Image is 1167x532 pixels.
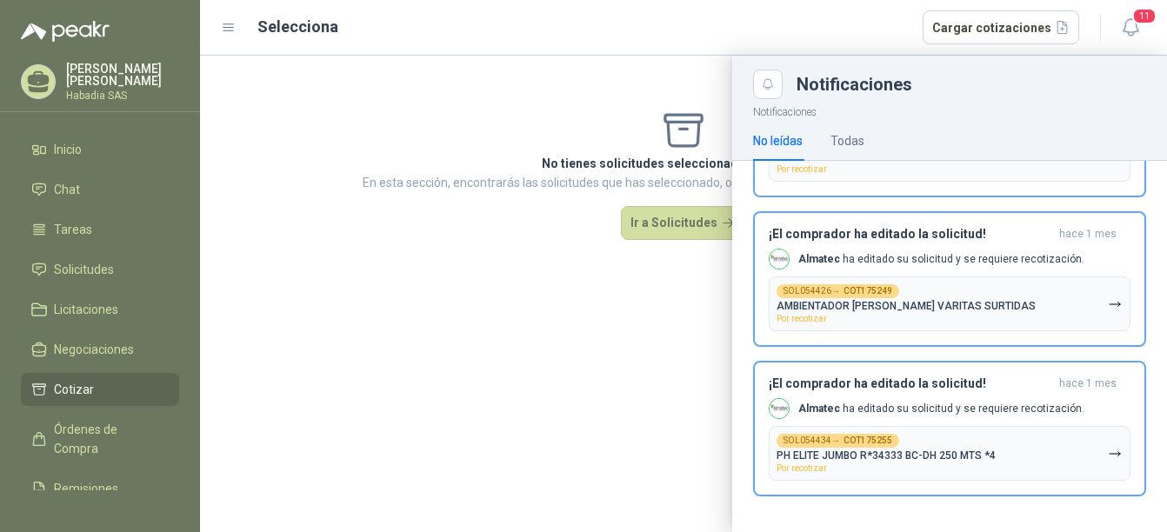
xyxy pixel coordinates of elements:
b: Almatec [798,402,840,415]
div: Todas [830,131,864,150]
a: Órdenes de Compra [21,413,179,465]
b: COT175255 [844,436,892,445]
a: Tareas [21,213,179,246]
span: Remisiones [54,479,118,498]
a: Licitaciones [21,293,179,326]
img: Logo peakr [21,21,110,42]
button: SOL054434→COT175255PH ELITE JUMBO R*34333 BC-DH 250 MTS *4Por recotizar [769,426,1130,481]
span: Inicio [54,140,82,159]
button: 11 [1115,12,1146,43]
button: ¡El comprador ha editado la solicitud!hace 1 mes Company LogoAlmatec ha editado su solicitud y se... [753,211,1146,347]
a: Chat [21,173,179,206]
span: 11 [1132,8,1157,24]
a: Remisiones [21,472,179,505]
div: Notificaciones [797,76,1146,93]
img: Company Logo [770,249,789,269]
div: SOL054426 → [777,284,899,298]
p: AMBIENTADOR [PERSON_NAME] VARITAS SURTIDAS [777,300,1036,312]
img: Company Logo [770,399,789,418]
button: SOL054426→COT175249AMBIENTADOR [PERSON_NAME] VARITAS SURTIDASPor recotizar [769,276,1130,331]
a: Negociaciones [21,333,179,366]
span: Por recotizar [777,463,827,473]
p: ha editado su solicitud y se requiere recotización. [798,252,1084,267]
h3: ¡El comprador ha editado la solicitud! [769,376,1052,391]
button: Cargar cotizaciones [923,10,1080,45]
b: COT175249 [844,287,892,296]
span: Cotizar [54,380,94,399]
span: Solicitudes [54,260,114,279]
p: [PERSON_NAME] [PERSON_NAME] [66,63,179,87]
a: Solicitudes [21,253,179,286]
span: Órdenes de Compra [54,420,163,458]
h3: ¡El comprador ha editado la solicitud! [769,227,1052,242]
span: Chat [54,180,80,199]
p: ha editado su solicitud y se requiere recotización. [798,402,1084,416]
span: Negociaciones [54,340,134,359]
a: Inicio [21,133,179,166]
span: Tareas [54,220,92,239]
button: ¡El comprador ha editado la solicitud!hace 1 mes Company LogoAlmatec ha editado su solicitud y se... [753,361,1146,496]
span: Por recotizar [777,164,827,174]
span: Licitaciones [54,300,118,319]
span: Por recotizar [777,314,827,323]
p: Habadia SAS [66,90,179,101]
h2: Selecciona [257,15,338,39]
p: PH ELITE JUMBO R*34333 BC-DH 250 MTS *4 [777,449,996,462]
button: Close [753,70,783,99]
b: Almatec [798,253,840,265]
span: hace 1 mes [1059,376,1117,391]
p: Notificaciones [732,99,1167,121]
span: hace 1 mes [1059,227,1117,242]
a: Cotizar [21,373,179,406]
div: SOL054434 → [777,434,899,448]
div: No leídas [753,131,803,150]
